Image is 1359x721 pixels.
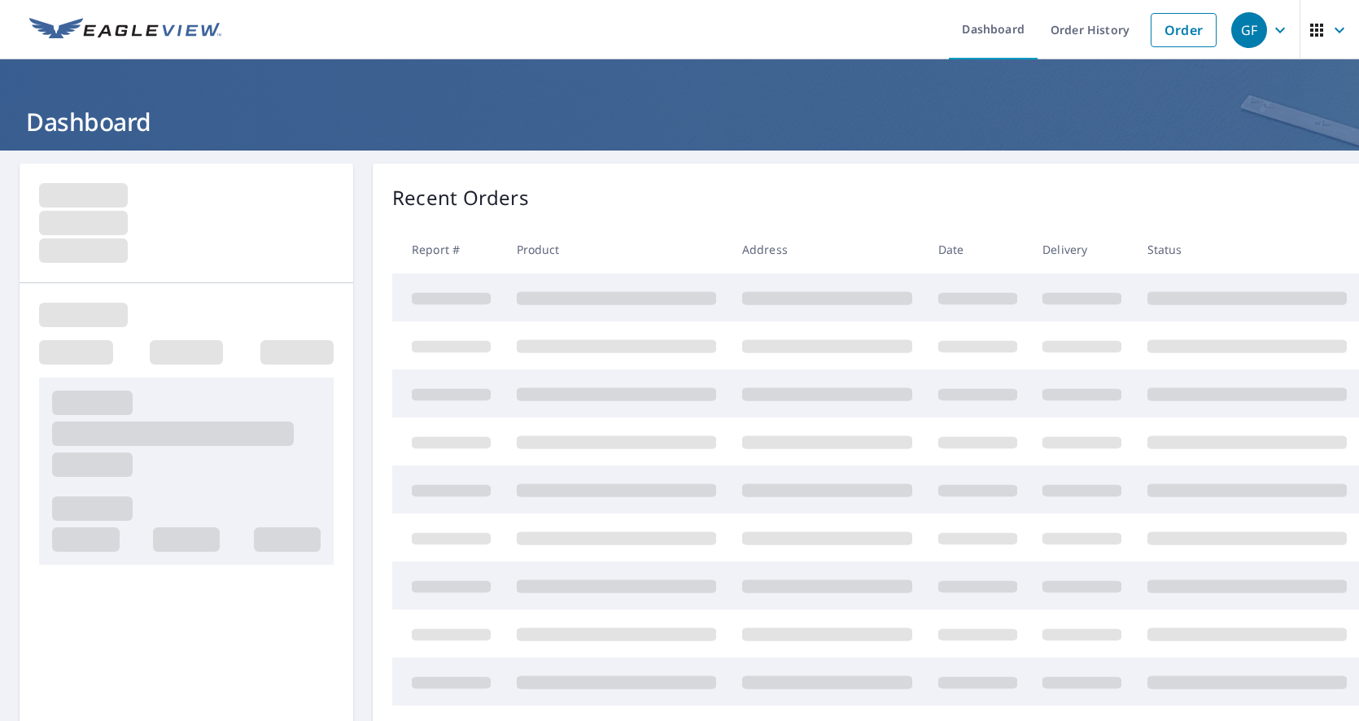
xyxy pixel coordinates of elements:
th: Report # [392,225,504,273]
th: Product [504,225,729,273]
h1: Dashboard [20,105,1339,138]
th: Address [729,225,925,273]
p: Recent Orders [392,183,529,212]
a: Order [1151,13,1217,47]
div: GF [1231,12,1267,48]
img: EV Logo [29,18,221,42]
th: Date [925,225,1030,273]
th: Delivery [1029,225,1134,273]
